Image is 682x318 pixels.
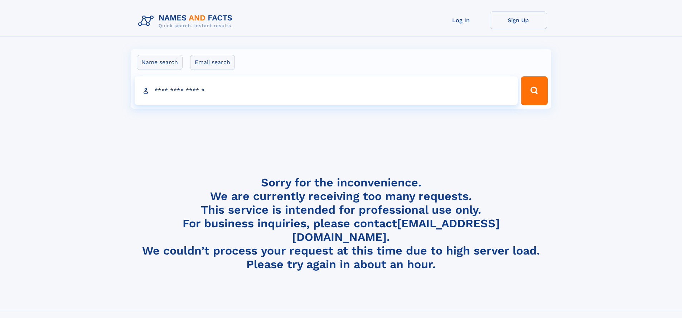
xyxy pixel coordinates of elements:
[135,176,547,271] h4: Sorry for the inconvenience. We are currently receiving too many requests. This service is intend...
[490,11,547,29] a: Sign Up
[135,11,238,31] img: Logo Names and Facts
[137,55,183,70] label: Name search
[432,11,490,29] a: Log In
[292,217,500,244] a: [EMAIL_ADDRESS][DOMAIN_NAME]
[521,76,547,105] button: Search Button
[190,55,235,70] label: Email search
[135,76,518,105] input: search input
